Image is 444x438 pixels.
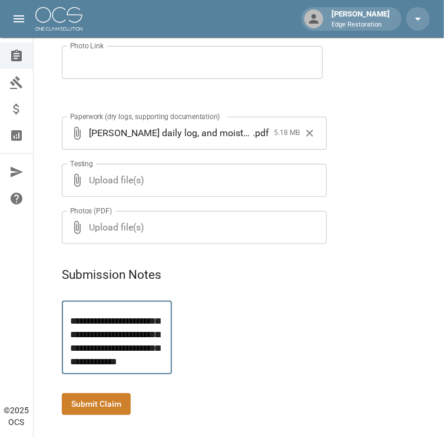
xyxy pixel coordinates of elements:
label: Paperwork (dry logs, supporting documentation) [70,111,220,121]
label: Photos (PDF) [70,206,112,216]
span: 5.18 MB [274,127,300,139]
span: . pdf [253,126,269,140]
img: ocs-logo-white-transparent.png [35,7,82,31]
button: Clear [301,124,319,142]
span: [PERSON_NAME] daily log, and moisture map [89,126,253,140]
button: open drawer [7,7,31,31]
div: [PERSON_NAME] [327,8,395,29]
label: Photo Link [70,41,104,51]
span: Upload file(s) [89,211,295,244]
p: Edge Restoration [332,20,390,30]
span: Upload file(s) [89,164,295,197]
button: Submit Claim [62,393,131,415]
div: © 2025 OCS [4,404,29,428]
label: Testing [70,159,93,169]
